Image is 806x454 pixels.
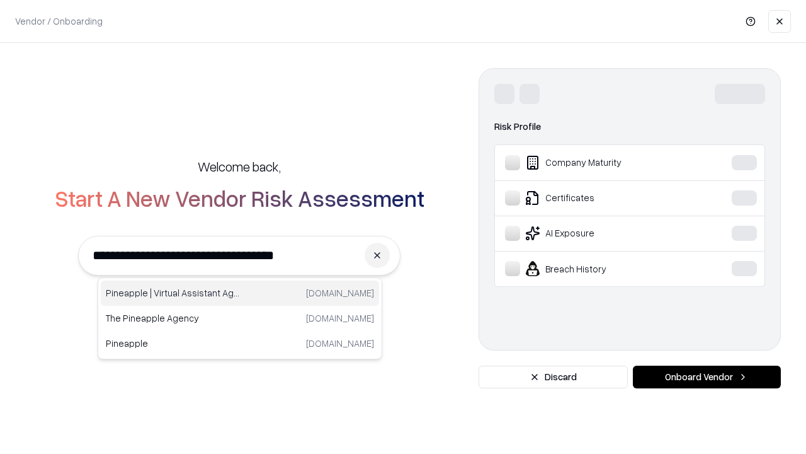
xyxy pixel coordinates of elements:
p: [DOMAIN_NAME] [306,311,374,325]
p: Vendor / Onboarding [15,15,103,28]
button: Discard [479,366,628,388]
p: Pineapple | Virtual Assistant Agency [106,286,240,300]
div: Company Maturity [505,155,693,170]
p: [DOMAIN_NAME] [306,286,374,300]
div: Suggestions [98,277,382,359]
div: Certificates [505,190,693,206]
p: Pineapple [106,337,240,350]
p: [DOMAIN_NAME] [306,337,374,350]
div: Risk Profile [494,119,765,134]
h2: Start A New Vendor Risk Assessment [55,185,424,211]
div: Breach History [505,261,693,276]
button: Onboard Vendor [633,366,781,388]
div: AI Exposure [505,226,693,241]
h5: Welcome back, [198,158,281,175]
p: The Pineapple Agency [106,311,240,325]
